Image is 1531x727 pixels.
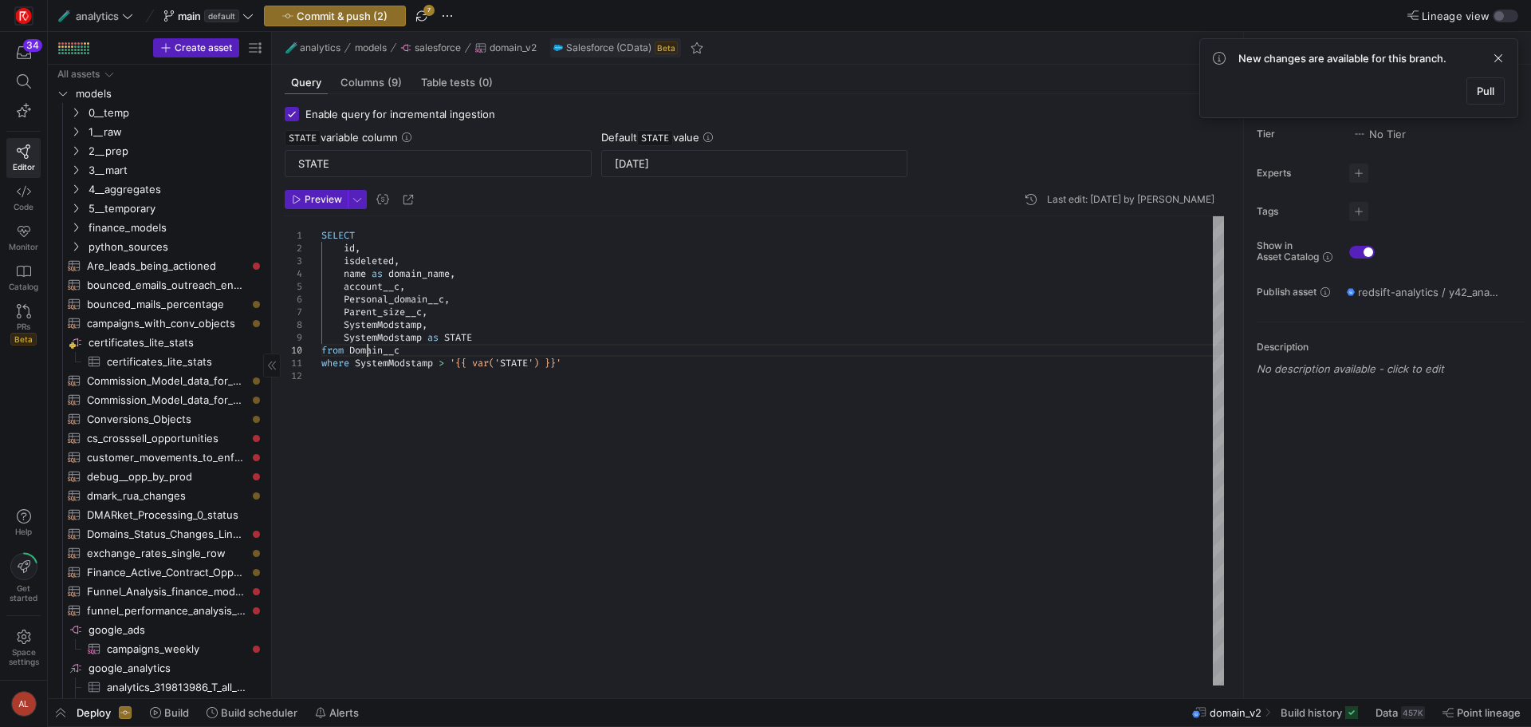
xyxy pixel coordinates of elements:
div: Press SPACE to select this row. [54,160,265,180]
a: PRsBeta [6,298,41,352]
span: Domain__c [349,344,399,357]
span: analytics [76,10,119,22]
button: models [351,38,391,57]
img: No tier [1353,128,1366,140]
a: Editor [6,138,41,178]
div: 8 [285,318,302,331]
div: Press SPACE to select this row. [54,467,265,486]
span: campaigns_with_conv_objects​​​​​​​​​​ [87,314,246,333]
a: Are_leads_being_actioned​​​​​​​​​​ [54,256,265,275]
a: DMARket_Processing_0_status​​​​​​​​​​ [54,505,265,524]
span: Build [164,706,189,719]
span: Commission_Model_data_for_AEs_and_SDRs_aeoutput​​​​​​​​​​ [87,372,246,390]
span: as [427,331,439,344]
span: Preview [305,194,342,205]
div: Press SPACE to select this row. [54,390,265,409]
a: cs_crosssell_opportunities​​​​​​​​​​ [54,429,265,448]
span: where [321,357,349,369]
span: STATE [637,130,673,146]
div: Press SPACE to select this row. [54,429,265,448]
span: SystemModstamp [355,357,433,369]
div: Press SPACE to select this row. [54,524,265,543]
span: 1__raw [89,123,262,141]
span: analytics_319813986_T_all_events_all_websites​​​​​​​​​ [107,678,246,697]
div: Press SPACE to select this row. [54,582,265,601]
button: Create asset [153,38,239,57]
div: Press SPACE to select this row. [54,563,265,582]
a: Finance_Active_Contract_Opportunities_by_Product​​​​​​​​​​ [54,563,265,582]
span: certificates_lite_stats​​​​​​​​ [89,334,262,352]
span: Funnel_Analysis_finance_model_table_output​​​​​​​​​​ [87,583,246,601]
span: Query [291,77,321,88]
span: Commission_Model_data_for_AEs_and_SDRs_sdroutput​​​​​​​​​​ [87,391,246,409]
a: Conversions_Objects​​​​​​​​​​ [54,409,265,429]
div: Press SPACE to select this row. [54,658,265,678]
span: Default value [601,131,699,144]
a: bounced_mails_percentage​​​​​​​​​​ [54,294,265,314]
p: No description available - click to edit [1257,362,1525,375]
div: Press SPACE to select this row. [54,141,265,160]
div: Press SPACE to select this row. [54,84,265,103]
span: Deploy [77,706,111,719]
div: 4 [285,267,302,280]
a: Domains_Status_Changes_Linked_to_Implementation_Projects​​​​​​​​​​ [54,524,265,543]
span: 5__temporary [89,200,262,218]
a: https://storage.googleapis.com/y42-prod-data-exchange/images/C0c2ZRu8XU2mQEXUlKrTCN4i0dD3czfOt8UZ... [6,2,41,30]
span: PRs [17,322,30,331]
a: certificates_lite_stats​​​​​​​​ [54,333,265,352]
span: SystemModstamp [344,331,422,344]
span: STATE [500,357,528,369]
span: Point lineage [1457,706,1521,719]
div: Press SPACE to select this row. [54,352,265,371]
button: AL [6,687,41,721]
button: Build scheduler [199,699,305,726]
button: Point lineage [1435,699,1528,726]
span: Conversions_Objects​​​​​​​​​​ [87,410,246,429]
span: campaigns_weekly​​​​​​​​​ [107,640,246,658]
span: ') }}' [528,357,561,369]
div: Press SPACE to select this row. [54,409,265,429]
span: , [394,255,399,267]
span: Get started [10,583,37,603]
div: Press SPACE to select this row. [54,505,265,524]
span: salesforce [415,42,461,53]
div: Press SPACE to select this row. [54,256,265,275]
div: Press SPACE to select this row. [54,218,265,237]
a: Commission_Model_data_for_AEs_and_SDRs_sdroutput​​​​​​​​​​ [54,390,265,409]
span: SystemModstamp [344,318,422,331]
a: dmark_rua_changes​​​​​​​​​​ [54,486,265,505]
div: 6 [285,293,302,306]
span: STATE [285,130,321,146]
span: google_analytics​​​​​​​​ [89,659,262,678]
div: Press SPACE to select this row. [54,639,265,658]
span: Parent_size__c [344,306,422,318]
div: Press SPACE to select this row. [54,294,265,314]
button: 🧪analytics [281,38,344,57]
span: Alerts [329,706,359,719]
span: Personal_domain__c [344,293,444,306]
span: 4__aggregates [89,180,262,199]
span: Tags [1257,206,1336,217]
button: 34 [6,38,41,67]
button: Pull [1466,77,1505,105]
button: Help [6,502,41,543]
span: (9) [388,77,402,88]
div: 2 [285,242,302,255]
span: Domains_Status_Changes_Linked_to_Implementation_Projects​​​​​​​​​​ [87,525,246,543]
span: domain_v2 [1210,706,1261,719]
span: main [178,10,201,22]
span: '{{ var(' [450,357,500,369]
div: Press SPACE to select this row. [54,486,265,505]
a: Funnel_Analysis_finance_model_table_output​​​​​​​​​​ [54,582,265,601]
span: domain_v2 [490,42,537,53]
span: Commit & push (2) [297,10,388,22]
button: Preview [285,190,348,209]
a: Spacesettings [6,622,41,674]
span: Catalog [9,282,38,291]
span: domain_name [388,267,450,280]
span: customer_movements_to_enforcement​​​​​​​​​​ [87,448,246,467]
span: name [344,267,366,280]
span: , [355,242,360,255]
span: DMARket_Processing_0_status​​​​​​​​​​ [87,506,246,524]
div: Press SPACE to select this row. [54,620,265,639]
